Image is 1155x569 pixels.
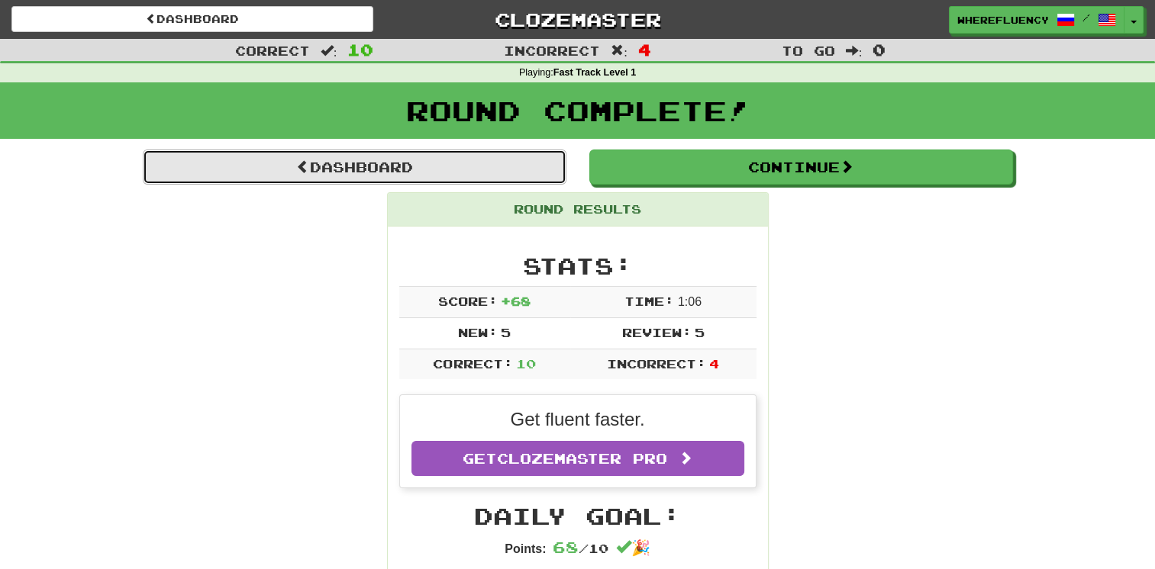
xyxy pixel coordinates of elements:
span: Correct: [433,356,512,371]
span: Time: [624,294,674,308]
span: To go [782,43,835,58]
span: Clozemaster Pro [497,450,667,467]
span: 10 [347,40,373,59]
span: 10 [516,356,536,371]
h1: Round Complete! [5,95,1150,126]
a: Clozemaster [396,6,758,33]
a: wherefluency / [949,6,1124,34]
span: 68 [553,538,579,556]
span: / 10 [553,541,608,555]
span: 1 : 0 6 [678,295,702,308]
a: Dashboard [11,6,373,32]
span: 4 [709,356,719,371]
span: 5 [695,325,705,339]
span: : [846,44,863,57]
span: / [1082,12,1090,23]
span: Review: [621,325,691,339]
strong: Points: [505,542,546,555]
a: GetClozemaster Pro [411,441,744,476]
span: : [321,44,337,57]
div: Round Results [388,193,768,227]
span: Correct [235,43,310,58]
span: : [611,44,628,57]
strong: Fast Track Level 1 [553,67,637,78]
span: 4 [638,40,651,59]
span: 0 [873,40,886,59]
span: wherefluency [957,13,1049,27]
h2: Daily Goal: [399,503,757,529]
p: Get fluent faster. [411,407,744,432]
button: Continue [589,149,1013,185]
span: Incorrect [504,43,600,58]
span: New: [458,325,498,339]
span: + 68 [501,294,531,308]
h2: Stats: [399,253,757,278]
a: Dashboard [143,149,566,185]
span: 🎉 [616,539,650,556]
span: Incorrect: [607,356,706,371]
span: Score: [438,294,498,308]
span: 5 [501,325,511,339]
